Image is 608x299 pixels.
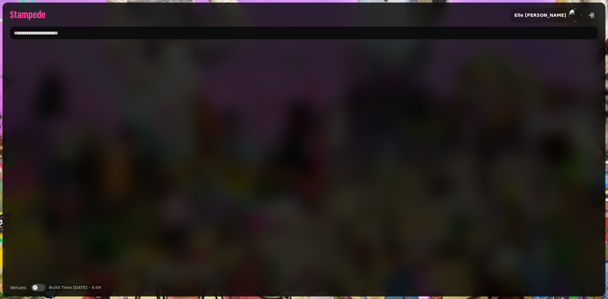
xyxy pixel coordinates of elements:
label: Venues [10,284,26,291]
img: logo [10,10,45,20]
p: Build Time [DATE] - 6:09 [49,285,101,290]
img: aHR0cHM6Ly93d3cuZ3JhdmF0YXIuY29tL2F2YXRhci8wNTM4ZTQxNmEwNmZiMThiM2I0YmE1ZDEzMjYwOGNlNz9zPTE1MCZkP... [569,9,581,22]
h2: Elle [PERSON_NAME] [514,12,566,18]
button: logout [585,9,598,22]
